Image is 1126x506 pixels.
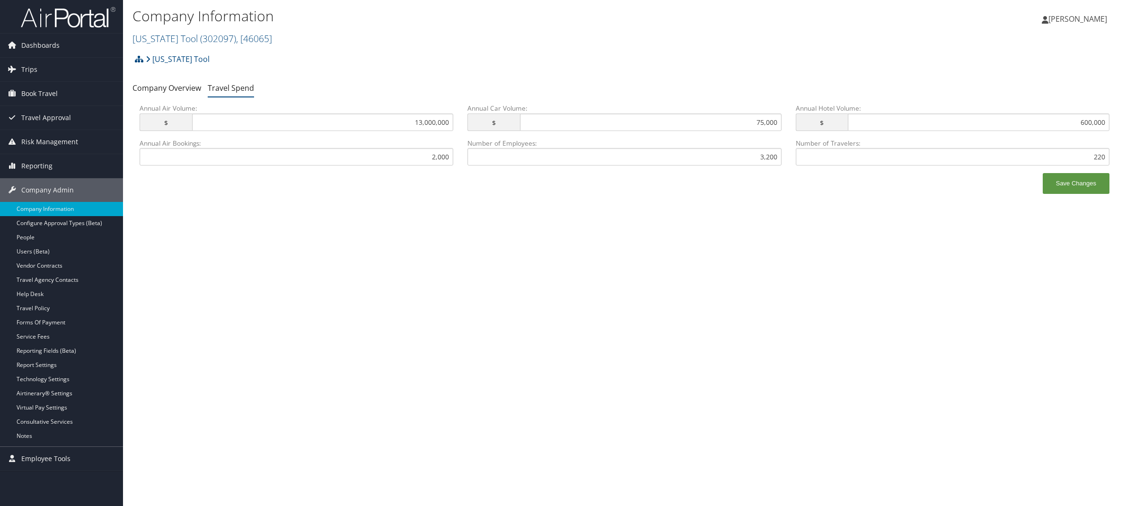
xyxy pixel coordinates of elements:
[140,113,192,131] span: $
[1043,173,1109,194] button: Save Changes
[192,113,454,131] input: Annual Air Volume: $
[467,113,520,131] span: $
[467,139,781,166] label: Number of Employees:
[140,148,453,166] input: Annual Air Bookings:
[132,6,789,26] h1: Company Information
[796,104,1109,138] label: Annual Hotel Volume:
[140,104,453,138] label: Annual Air Volume:
[21,6,115,28] img: airportal-logo.png
[21,106,71,130] span: Travel Approval
[132,83,201,93] a: Company Overview
[21,447,70,471] span: Employee Tools
[146,50,210,69] a: [US_STATE] Tool
[200,32,236,45] span: ( 302097 )
[467,104,781,138] label: Annual Car Volume:
[1048,14,1107,24] span: [PERSON_NAME]
[796,139,1109,166] label: Number of Travelers:
[236,32,272,45] span: , [ 46065 ]
[208,83,254,93] a: Travel Spend
[140,139,453,166] label: Annual Air Bookings:
[1042,5,1117,33] a: [PERSON_NAME]
[21,154,53,178] span: Reporting
[848,113,1109,131] input: Annual Hotel Volume: $
[467,148,781,166] input: Number of Employees:
[21,82,58,105] span: Book Travel
[21,178,74,202] span: Company Admin
[21,34,60,57] span: Dashboards
[796,113,848,131] span: $
[132,32,272,45] a: [US_STATE] Tool
[21,58,37,81] span: Trips
[520,113,782,131] input: Annual Car Volume: $
[21,130,78,154] span: Risk Management
[796,148,1109,166] input: Number of Travelers:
